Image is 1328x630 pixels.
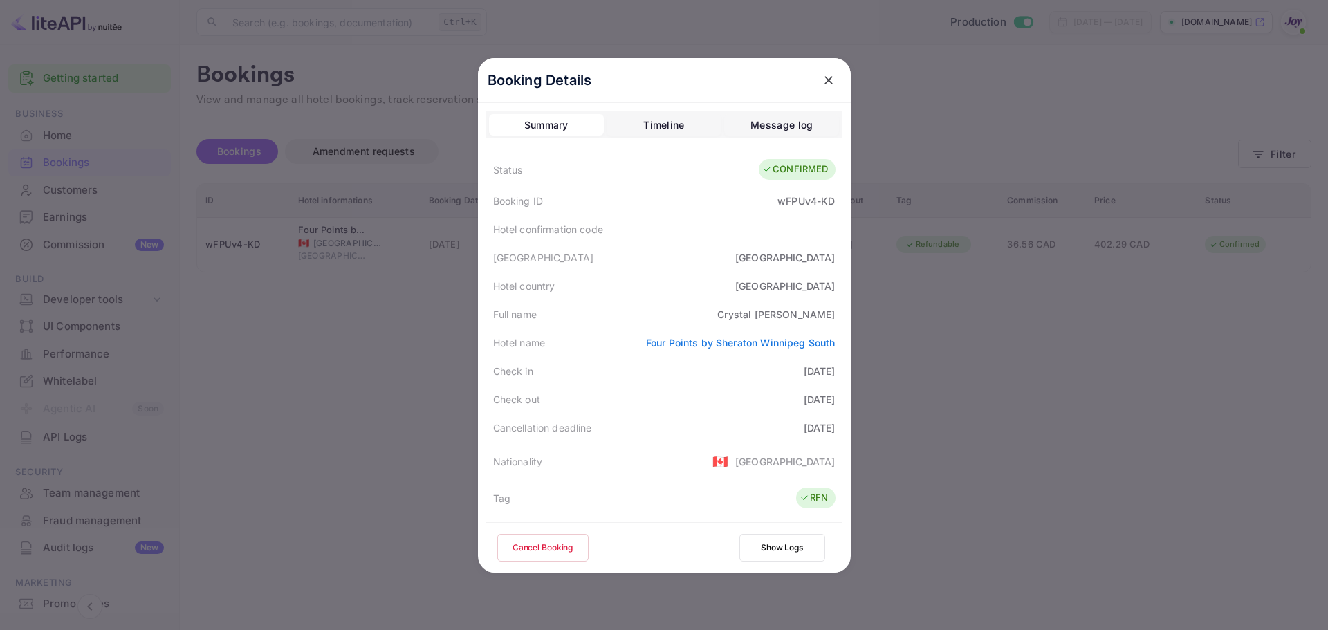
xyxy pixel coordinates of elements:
div: [GEOGRAPHIC_DATA] [493,250,594,265]
div: [DATE] [804,364,836,378]
div: Summary [524,117,569,133]
div: RFN [800,491,828,505]
div: wFPUv4-KD [777,194,835,208]
div: Nationality [493,454,543,469]
div: CONFIRMED [762,163,828,176]
div: [DATE] [804,392,836,407]
div: Status [493,163,523,177]
div: Message log [750,117,813,133]
div: [GEOGRAPHIC_DATA] [735,250,836,265]
div: Timeline [643,117,684,133]
div: Booking ID [493,194,544,208]
button: close [816,68,841,93]
div: Hotel country [493,279,555,293]
div: Tag [493,491,510,506]
div: Cancellation deadline [493,420,592,435]
button: Summary [489,114,604,136]
div: [DATE] [804,420,836,435]
button: Show Logs [739,534,825,562]
button: Message log [724,114,839,136]
div: Check out [493,392,540,407]
div: [GEOGRAPHIC_DATA] [735,279,836,293]
div: Hotel confirmation code [493,222,603,237]
div: Check in [493,364,533,378]
a: Four Points by Sheraton Winnipeg South [646,337,836,349]
button: Cancel Booking [497,534,589,562]
div: Hotel name [493,335,546,350]
button: Timeline [607,114,721,136]
div: Crystal [PERSON_NAME] [717,307,835,322]
span: United States [712,449,728,474]
p: Booking Details [488,70,592,91]
div: Full name [493,307,537,322]
div: [GEOGRAPHIC_DATA] [735,454,836,469]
